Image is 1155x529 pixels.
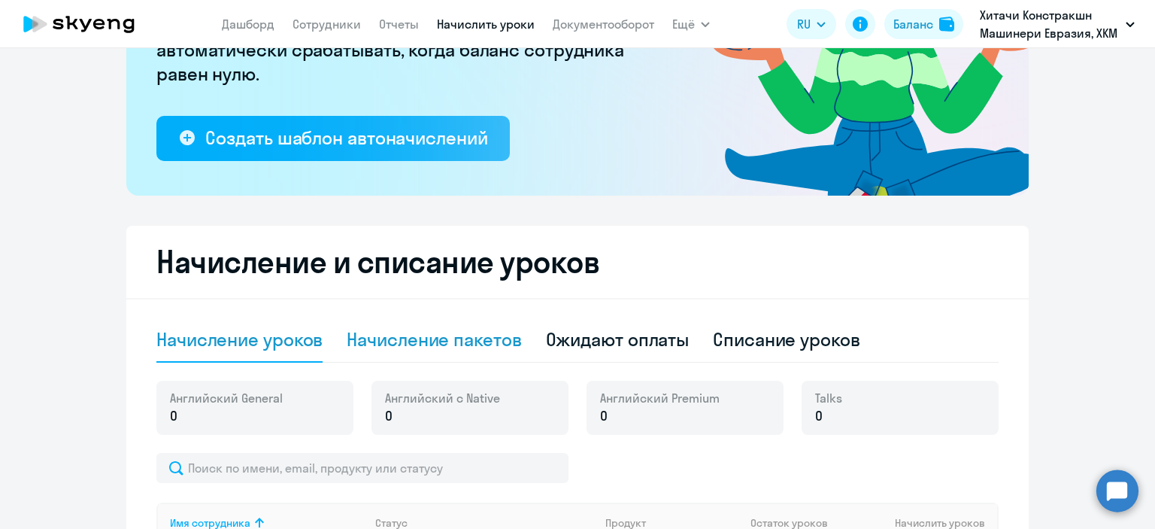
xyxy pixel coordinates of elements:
[815,406,823,426] span: 0
[553,17,654,32] a: Документооборот
[156,453,568,483] input: Поиск по имени, email, продукту или статусу
[156,327,323,351] div: Начисление уроков
[884,9,963,39] button: Балансbalance
[600,406,608,426] span: 0
[385,390,500,406] span: Английский с Native
[600,390,720,406] span: Английский Premium
[385,406,393,426] span: 0
[939,17,954,32] img: balance
[672,9,710,39] button: Ещё
[293,17,361,32] a: Сотрудники
[815,390,842,406] span: Talks
[156,116,510,161] button: Создать шаблон автоначислений
[972,6,1142,42] button: Хитачи Констракшн Машинери Евразия, ХКМ ЕВРАЗИЯ, ООО
[222,17,274,32] a: Дашборд
[379,17,419,32] a: Отчеты
[893,15,933,33] div: Баланс
[672,15,695,33] span: Ещё
[437,17,535,32] a: Начислить уроки
[713,327,860,351] div: Списание уроков
[980,6,1120,42] p: Хитачи Констракшн Машинери Евразия, ХКМ ЕВРАЗИЯ, ООО
[787,9,836,39] button: RU
[170,406,177,426] span: 0
[170,390,283,406] span: Английский General
[546,327,690,351] div: Ожидают оплаты
[797,15,811,33] span: RU
[156,244,999,280] h2: Начисление и списание уроков
[347,327,521,351] div: Начисление пакетов
[205,126,487,150] div: Создать шаблон автоначислений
